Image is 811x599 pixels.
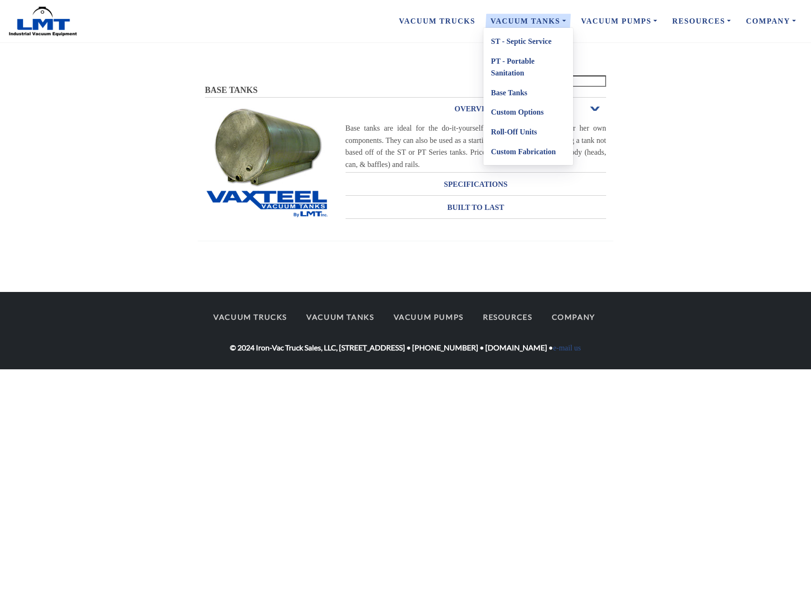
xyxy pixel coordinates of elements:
a: Custom Options [483,102,573,122]
img: Stacks Image 111569 [205,189,329,218]
a: Vacuum Tanks [483,11,574,31]
span: Open or Close [589,106,601,112]
div: © 2024 Iron-Vac Truck Sales, LLC, [STREET_ADDRESS] • [PHONE_NUMBER] • [DOMAIN_NAME] • [198,307,613,354]
a: OVERVIEWOpen or Close [346,98,607,120]
img: LMT [8,6,78,37]
h3: BUILT TO LAST [346,200,607,215]
a: Company [543,307,604,327]
a: Roll-Off Units [483,122,573,142]
a: Base Tanks [483,83,573,103]
a: Vacuum Trucks [205,307,296,327]
a: Company [738,11,803,31]
a: Vacuum Pumps [385,307,472,327]
a: Custom Fabrication [483,142,573,162]
a: BUILT TO LAST [346,196,607,218]
div: Base tanks are ideal for the do-it-yourselfer who wants to add his or her own components. They ca... [346,122,607,170]
a: Resources [474,307,541,327]
a: Resources [665,11,738,31]
h3: OVERVIEW [346,101,607,116]
a: Vacuum Trucks [391,11,483,31]
a: Vacuum Tanks [298,307,382,327]
a: PT - Portable Sanitation [483,51,573,83]
span: BASE TANKS [205,85,258,95]
a: e-mail us [553,344,581,352]
img: Stacks Image 9449 [208,104,327,189]
a: Vacuum Pumps [574,11,665,31]
h3: SPECIFICATIONS [346,177,607,192]
a: SPECIFICATIONS [346,173,607,195]
a: ST - Septic Service [483,32,573,51]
